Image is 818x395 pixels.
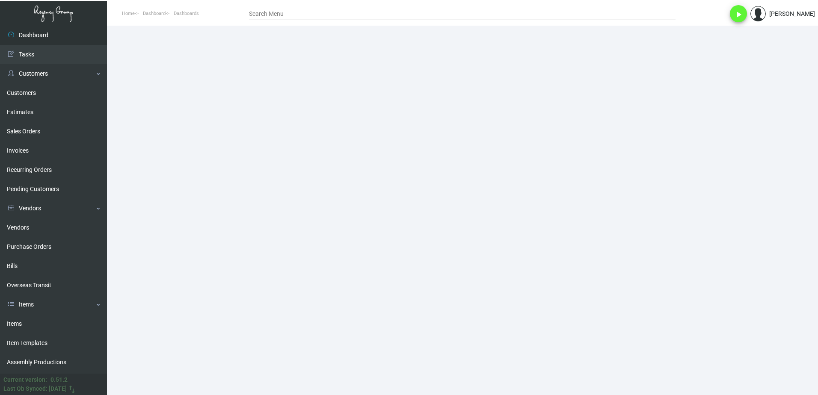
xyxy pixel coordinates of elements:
[3,384,67,393] div: Last Qb Synced: [DATE]
[143,11,166,16] span: Dashboard
[733,9,744,20] i: play_arrow
[769,9,815,18] div: [PERSON_NAME]
[50,375,68,384] div: 0.51.2
[750,6,766,21] img: admin@bootstrapmaster.com
[122,11,135,16] span: Home
[174,11,199,16] span: Dashboards
[730,5,747,22] button: play_arrow
[3,375,47,384] div: Current version:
